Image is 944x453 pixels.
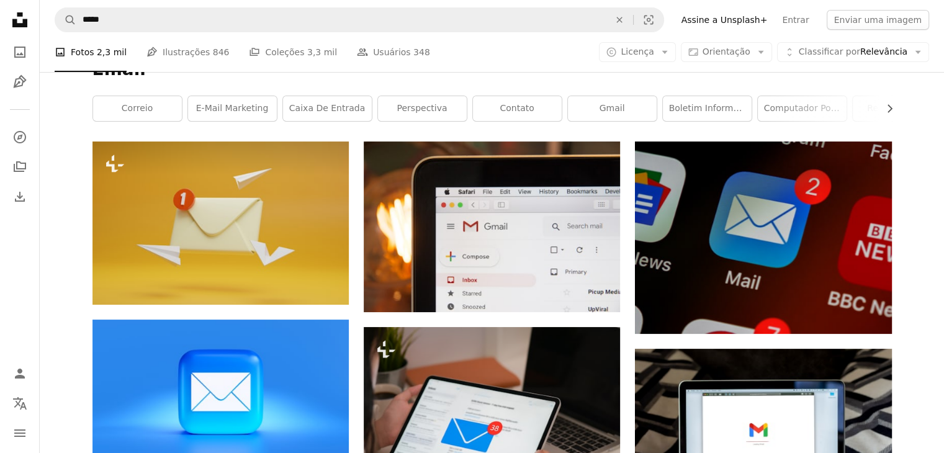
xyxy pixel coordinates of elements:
[7,40,32,65] a: Fotos
[473,96,562,121] a: contato
[93,96,182,121] a: correio
[799,46,907,58] span: Relevância
[7,361,32,386] a: Entrar / Cadastrar-se
[775,10,816,30] a: Entrar
[7,155,32,179] a: Coleções
[7,7,32,35] a: Início — Unsplash
[364,221,620,232] a: computador portátil preto
[92,141,349,305] img: Ícone de envelope com ícone de mensagem não lida com plano de papel em um plano de fundo amarelo ...
[378,96,467,121] a: perspectiva
[606,8,633,32] button: Limpar
[568,96,657,121] a: Gmail
[55,7,664,32] form: Pesquise conteúdo visual em todo o site
[674,10,775,30] a: Assine a Unsplash+
[7,184,32,209] a: Histórico de downloads
[799,47,860,56] span: Classificar por
[681,42,772,62] button: Orientação
[55,8,76,32] button: Pesquise na Unsplash
[634,8,663,32] button: Pesquisa visual
[213,45,230,59] span: 846
[703,47,750,56] span: Orientação
[878,96,892,121] button: rolar lista para a direita
[364,406,620,418] a: Empresária lendo caixa de e-mail do tablet moderno
[7,70,32,94] a: Ilustrações
[283,96,372,121] a: Caixa de entrada
[758,96,847,121] a: computador portátil
[7,421,32,446] button: Menu
[307,45,337,59] span: 3,3 mil
[7,391,32,416] button: Idioma
[621,47,654,56] span: Licença
[777,42,929,62] button: Classificar porRelevância
[146,32,229,72] a: Ilustrações 846
[413,45,430,59] span: 348
[663,96,752,121] a: boletim informativo
[599,42,675,62] button: Licença
[635,231,891,243] a: Jogo de adivinhação de logotipo azul e branco
[92,217,349,228] a: Ícone de envelope com ícone de mensagem não lida com plano de papel em um plano de fundo amarelo ...
[7,125,32,150] a: Explorar
[853,96,942,121] a: redes sociais
[188,96,277,121] a: e-mail marketing
[364,141,620,312] img: computador portátil preto
[92,385,349,397] a: um botão azul com um envelope branco
[249,32,337,72] a: Coleções 3,3 mil
[635,141,891,334] img: Jogo de adivinhação de logotipo azul e branco
[357,32,430,72] a: Usuários 348
[827,10,929,30] button: Enviar uma imagem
